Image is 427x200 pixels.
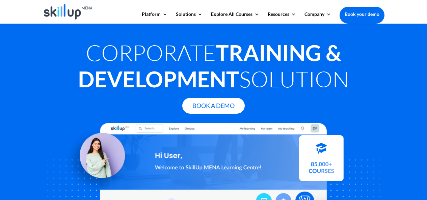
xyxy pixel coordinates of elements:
img: Skillup Mena [44,4,93,20]
strong: Training & Development [78,39,341,92]
a: Book your demo [340,7,384,22]
a: Explore All Courses [211,12,259,23]
iframe: Chat Widget [393,168,427,200]
img: Courses library - SkillUp MENA [299,139,344,184]
a: Company [304,12,331,23]
a: Resources [268,12,296,23]
a: Book A Demo [182,98,245,114]
img: Learning Management Solution - SkillUp [63,124,131,192]
a: Platform [142,12,167,23]
a: Solutions [176,12,203,23]
h1: Corporate Solution [43,39,384,95]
